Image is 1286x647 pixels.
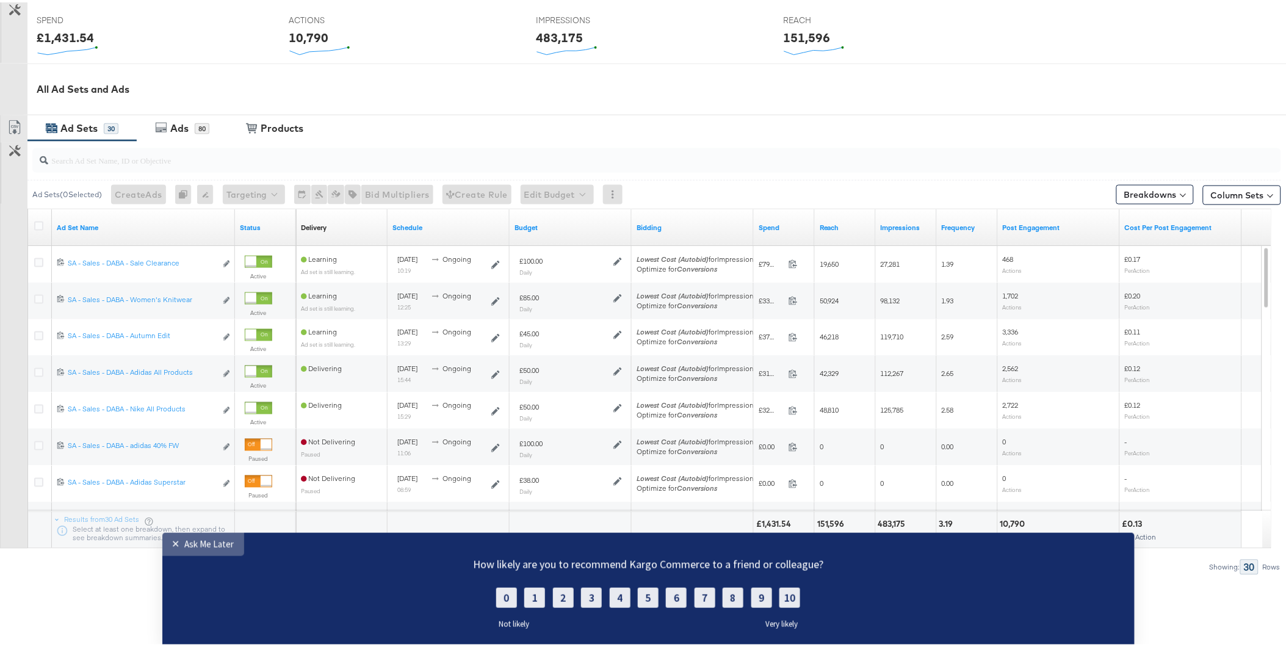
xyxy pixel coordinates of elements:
span: ongoing [443,399,471,408]
a: The total amount spent to date. [759,220,810,230]
em: Conversions [677,298,717,308]
span: 0.00 [942,440,954,449]
em: Lowest Cost (Autobid) [637,472,709,481]
span: 2,562 [1003,362,1019,371]
label: Active [245,270,272,278]
div: 10,790 [1000,516,1029,528]
span: ongoing [443,472,471,481]
sub: Ad set is still learning. [301,302,355,309]
div: SA - Sales - DABA - Autumn Edit [68,329,216,339]
span: [DATE] [397,399,417,408]
sub: Daily [519,486,532,493]
div: SA - Sales - DABA - Nike All Products [68,402,216,412]
em: Lowest Cost (Autobid) [637,325,709,334]
span: 0 [1003,472,1006,481]
span: for Impressions [637,472,757,481]
div: Optimize for [637,298,757,308]
a: Shows the current budget of Ad Set. [515,220,627,230]
div: Ad Sets [60,119,98,133]
span: for Impressions [637,289,757,298]
span: 1.39 [942,257,954,266]
sub: Actions [1003,447,1022,455]
label: Active [245,416,272,424]
sub: 10:19 [397,264,411,272]
div: £50.00 [519,400,539,410]
label: Active [245,380,272,388]
sub: Daily [519,376,532,383]
div: ✕ [172,5,185,17]
label: 9 [751,55,772,75]
sub: Daily [519,413,532,420]
em: Conversions [677,262,717,271]
span: £311.28 [759,367,784,376]
div: £1,431.54 [756,516,795,528]
sub: Actions [1003,411,1022,418]
label: Paused [245,453,272,461]
button: Breakdowns [1116,183,1194,202]
span: [DATE] [397,472,417,481]
span: 2.65 [942,367,954,376]
label: 2 [553,55,574,75]
span: 1.93 [942,294,954,303]
a: Your Ad Set name. [57,220,230,230]
a: SA - Sales - DABA - Nike All Products [68,402,216,415]
div: £0.13 [1122,516,1146,528]
sub: Per Action [1125,484,1150,491]
span: £0.12 [1125,362,1141,371]
span: Delivering [301,399,342,408]
a: The average number of times your ad was served to each person. [942,220,993,230]
div: Ask Me Later [185,5,234,17]
span: £0.17 [1125,252,1141,261]
span: 0 [881,440,884,449]
span: ongoing [443,435,471,444]
span: £0.00 [759,477,784,486]
em: Conversions [677,445,717,454]
div: SA - Sales - DABA - Adidas Superstar [68,475,216,485]
label: 5 [638,55,659,75]
sub: Per Action [1125,374,1150,381]
label: 3 [581,55,602,75]
sub: 12:25 [397,301,411,308]
span: 0 [881,477,884,486]
span: 125,785 [881,403,904,413]
div: SA - Sales - DABA - Adidas All Products [68,366,216,375]
span: 112,267 [881,367,904,376]
span: £0.11 [1125,325,1141,334]
em: Conversions [677,335,717,344]
label: 1 [524,55,545,75]
span: £333.15 [759,294,784,303]
span: [DATE] [397,252,417,261]
div: £100.00 [519,254,543,264]
a: SA - Sales - DABA - Women's Knitwear [68,292,216,305]
a: SA - Sales - DABA - Autumn Edit [68,329,216,342]
label: 6 [666,55,687,75]
a: Shows the current state of your Ad Set. [240,220,291,230]
span: ACTIONS [289,12,380,24]
span: 0.00 [942,477,954,486]
span: [DATE] [397,362,417,371]
div: 30 [104,121,118,132]
sub: Per Action [1125,264,1150,272]
span: for Impressions [637,252,757,261]
span: for Impressions [637,325,757,334]
div: 151,596 [783,26,830,44]
sub: 15:44 [397,374,411,381]
sub: Daily [519,303,532,310]
sub: Paused [301,449,320,456]
div: Products [261,119,303,133]
span: Delivering [301,362,342,371]
span: - [1125,472,1127,481]
sub: 15:29 [397,411,411,418]
a: SA - Sales - DABA - Sale Clearance [68,256,216,269]
div: Ad Sets ( 0 Selected) [32,187,102,198]
span: ongoing [443,362,471,371]
label: 8 [723,55,743,75]
label: 4 [610,55,630,75]
span: 3,336 [1003,325,1019,334]
label: Active [245,306,272,314]
label: Paused [245,490,272,497]
label: 0 [496,55,517,75]
sub: Actions [1003,264,1022,272]
div: £85.00 [519,291,539,300]
span: 50,924 [820,294,839,303]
